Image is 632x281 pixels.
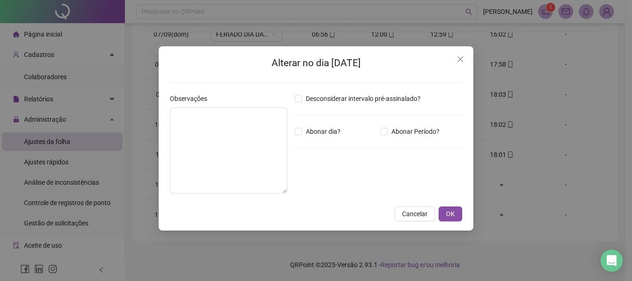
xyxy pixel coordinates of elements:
button: OK [439,206,462,221]
button: Close [453,52,468,67]
span: Abonar dia? [302,126,344,137]
span: close [457,56,464,63]
span: Desconsiderar intervalo pré-assinalado? [302,94,424,104]
label: Observações [170,94,213,104]
div: Open Intercom Messenger [601,250,623,272]
button: Cancelar [395,206,435,221]
h2: Alterar no dia [DATE] [170,56,462,71]
span: OK [446,209,455,219]
span: Cancelar [402,209,428,219]
span: Abonar Período? [388,126,443,137]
